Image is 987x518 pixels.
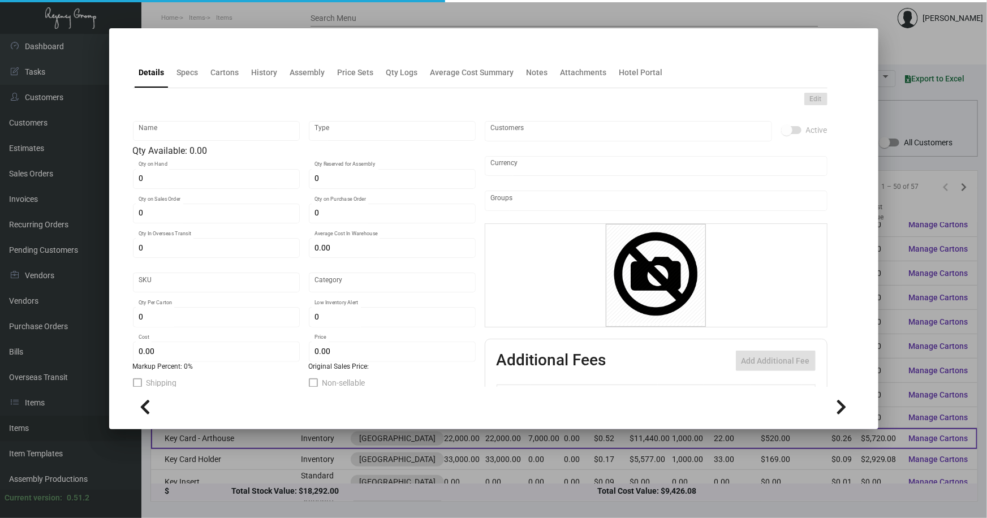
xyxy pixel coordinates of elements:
div: Cartons [211,67,239,79]
span: Edit [810,94,822,104]
div: Current version: [5,492,62,504]
div: Qty Logs [386,67,418,79]
th: Type [531,385,658,405]
div: Price Sets [338,67,374,79]
button: Edit [804,93,827,105]
div: Details [139,67,165,79]
div: Attachments [561,67,607,79]
h2: Additional Fees [497,351,606,371]
span: Active [806,123,827,137]
div: Average Cost Summary [430,67,514,79]
div: History [252,67,278,79]
span: Shipping [146,376,177,390]
input: Add new.. [490,196,821,205]
div: Notes [527,67,548,79]
th: Price [704,385,751,405]
div: Assembly [290,67,325,79]
div: Qty Available: 0.00 [133,144,476,158]
th: Active [497,385,531,405]
button: Add Additional Fee [736,351,816,371]
th: Price type [751,385,801,405]
th: Cost [658,385,704,405]
span: Add Additional Fee [742,356,810,365]
span: Non-sellable [322,376,365,390]
div: Specs [177,67,199,79]
input: Add new.. [490,127,766,136]
div: 0.51.2 [67,492,89,504]
div: Hotel Portal [619,67,663,79]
